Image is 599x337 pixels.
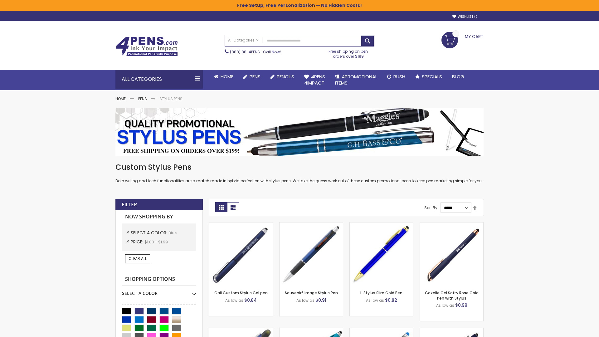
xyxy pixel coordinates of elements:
[410,70,447,84] a: Specials
[382,70,410,84] a: Rush
[209,328,273,333] a: Souvenir® Jalan Highlighter Stylus Pen Combo-Blue
[244,297,257,303] span: $0.84
[209,222,273,227] a: Cali Custom Stylus Gel pen-Blue
[168,230,177,236] span: Blue
[424,205,437,210] label: Sort By
[125,254,150,263] a: Clear All
[230,49,260,55] a: (888) 88-4PENS
[115,162,484,184] div: Both writing and tech functionalities are a match made in hybrid perfection with stylus pens. We ...
[350,222,413,286] img: I-Stylus Slim Gold-Blue
[422,73,442,80] span: Specials
[131,230,168,236] span: Select A Color
[238,70,265,84] a: Pens
[115,108,484,156] img: Stylus Pens
[265,70,299,84] a: Pencils
[228,38,259,43] span: All Categories
[280,328,343,333] a: Neon Stylus Highlighter-Pen Combo-Blue
[335,73,377,86] span: 4PROMOTIONAL ITEMS
[122,273,196,286] strong: Shopping Options
[215,202,227,212] strong: Grid
[425,290,479,300] a: Gazelle Gel Softy Rose Gold Pen with Stylus
[299,70,330,90] a: 4Pens4impact
[420,328,483,333] a: Custom Soft Touch® Metal Pens with Stylus-Blue
[115,37,178,56] img: 4Pens Custom Pens and Promotional Products
[452,73,464,80] span: Blog
[420,222,483,286] img: Gazelle Gel Softy Rose Gold Pen with Stylus-Blue
[115,96,126,101] a: Home
[122,201,137,208] strong: Filter
[360,290,402,295] a: I-Stylus Slim Gold Pen
[221,73,233,80] span: Home
[447,70,469,84] a: Blog
[138,96,147,101] a: Pens
[455,302,467,308] span: $0.99
[277,73,294,80] span: Pencils
[209,222,273,286] img: Cali Custom Stylus Gel pen-Blue
[366,298,384,303] span: As low as
[350,222,413,227] a: I-Stylus Slim Gold-Blue
[304,73,325,86] span: 4Pens 4impact
[122,286,196,296] div: Select A Color
[129,256,147,261] span: Clear All
[131,239,144,245] span: Price
[144,239,168,245] span: $1.00 - $1.99
[230,49,281,55] span: - Call Now!
[330,70,382,90] a: 4PROMOTIONALITEMS
[420,222,483,227] a: Gazelle Gel Softy Rose Gold Pen with Stylus-Blue
[159,96,183,101] strong: Stylus Pens
[385,297,397,303] span: $0.82
[452,14,477,19] a: Wishlist
[209,70,238,84] a: Home
[225,35,262,46] a: All Categories
[214,290,268,295] a: Cali Custom Stylus Gel pen
[122,210,196,223] strong: Now Shopping by
[250,73,261,80] span: Pens
[115,70,203,89] div: All Categories
[296,298,314,303] span: As low as
[393,73,405,80] span: Rush
[322,46,375,59] div: Free shipping on pen orders over $199
[315,297,326,303] span: $0.91
[225,298,243,303] span: As low as
[280,222,343,227] a: Souvenir® Image Stylus Pen-Blue
[285,290,338,295] a: Souvenir® Image Stylus Pen
[436,303,454,308] span: As low as
[115,162,484,172] h1: Custom Stylus Pens
[350,328,413,333] a: Islander Softy Gel with Stylus - ColorJet Imprint-Blue
[280,222,343,286] img: Souvenir® Image Stylus Pen-Blue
